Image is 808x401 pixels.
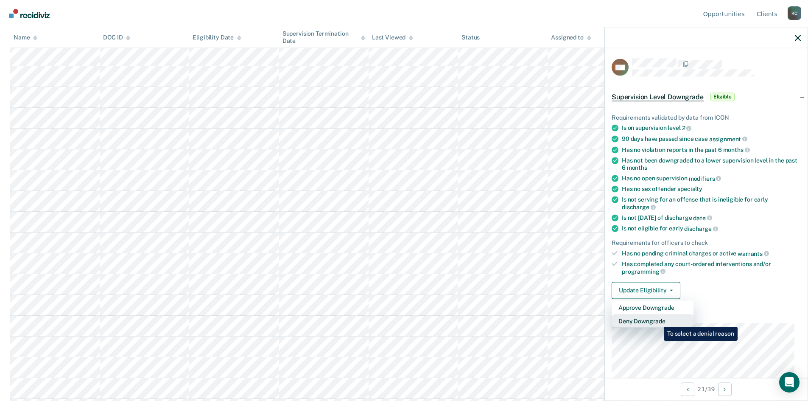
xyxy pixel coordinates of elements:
[612,300,693,328] div: Dropdown Menu
[788,6,801,20] div: K C
[622,268,665,275] span: programming
[622,146,801,154] div: Has no violation reports in the past 6
[612,314,693,328] button: Deny Downgrade
[627,164,647,171] span: months
[710,93,735,101] span: Eligible
[622,185,801,193] div: Has no sex offender
[622,135,801,143] div: 90 days have passed since case
[622,225,801,233] div: Is not eligible for early
[622,174,801,182] div: Has no open supervision
[612,282,680,299] button: Update Eligibility
[681,382,694,396] button: Previous Opportunity
[612,114,801,121] div: Requirements validated by data from ICON
[9,9,50,18] img: Recidiviz
[622,124,801,132] div: Is on supervision level
[622,250,801,257] div: Has no pending criminal charges or active
[622,196,801,210] div: Is not serving for an offense that is ineligible for early
[779,372,800,393] div: Open Intercom Messenger
[723,146,750,153] span: months
[622,261,801,275] div: Has completed any court-ordered interventions and/or
[551,34,591,41] div: Assigned to
[282,30,365,45] div: Supervision Termination Date
[693,214,712,221] span: date
[103,34,130,41] div: DOC ID
[684,225,718,232] span: discharge
[14,34,37,41] div: Name
[612,300,693,314] button: Approve Downgrade
[461,34,480,41] div: Status
[372,34,413,41] div: Last Viewed
[788,6,801,20] button: Profile dropdown button
[622,214,801,222] div: Is not [DATE] of discharge
[689,175,721,182] span: modifiers
[612,93,704,101] span: Supervision Level Downgrade
[193,34,241,41] div: Eligibility Date
[682,125,692,132] span: 2
[612,312,801,320] dt: Supervision
[677,185,702,192] span: specialty
[718,382,732,396] button: Next Opportunity
[605,83,808,110] div: Supervision Level DowngradeEligible
[622,203,656,210] span: discharge
[605,378,808,400] div: 21 / 39
[612,239,801,246] div: Requirements for officers to check
[738,250,769,257] span: warrants
[622,157,801,171] div: Has not been downgraded to a lower supervision level in the past 6
[709,135,747,142] span: assignment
